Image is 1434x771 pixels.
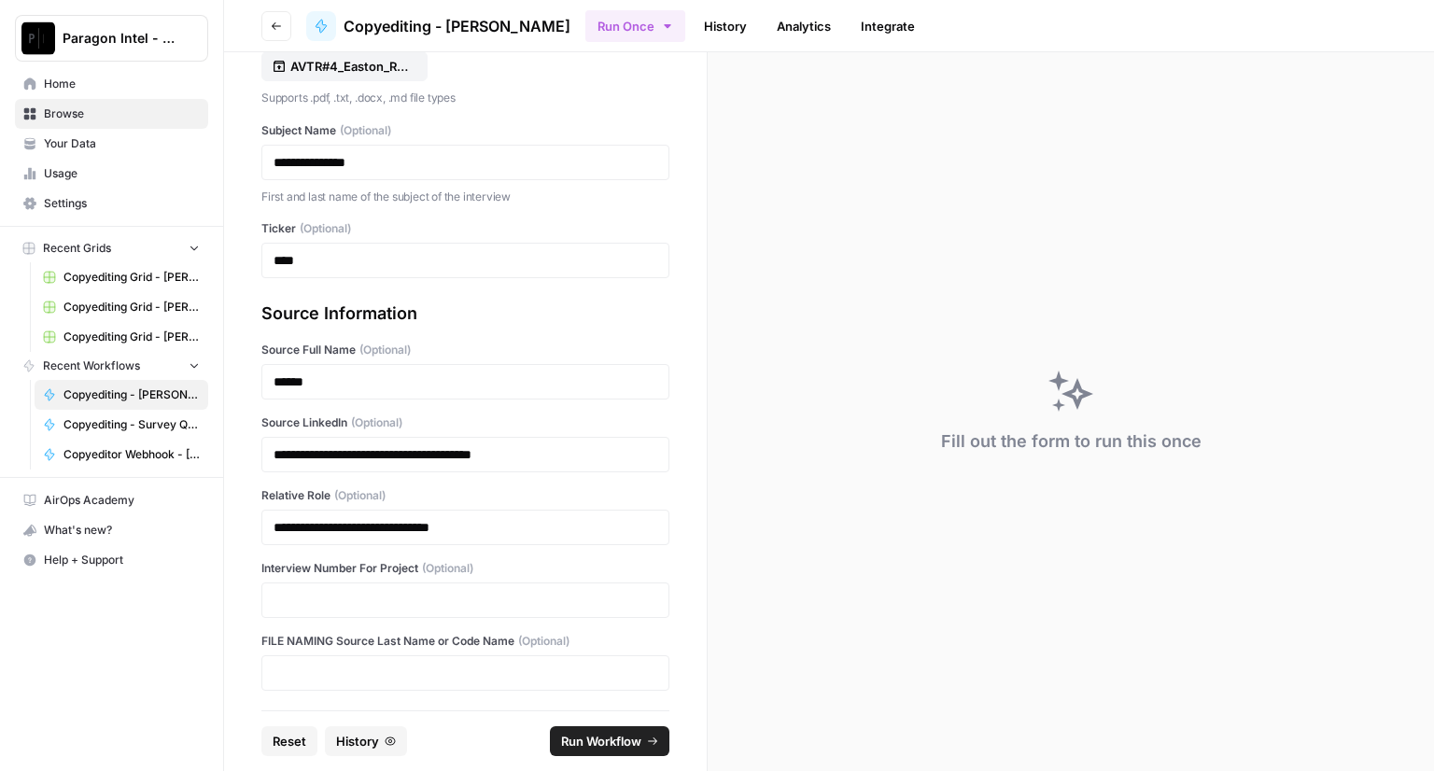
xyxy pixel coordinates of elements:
[300,220,351,237] span: (Optional)
[334,487,386,504] span: (Optional)
[261,342,669,358] label: Source Full Name
[306,11,570,41] a: Copyediting - [PERSON_NAME]
[43,357,140,374] span: Recent Workflows
[15,545,208,575] button: Help + Support
[290,57,410,76] p: AVTR#4_Easton_Raw Transcript.docx
[550,726,669,756] button: Run Workflow
[35,440,208,470] a: Copyeditor Webhook - [PERSON_NAME]
[16,516,207,544] div: What's new?
[44,552,200,568] span: Help + Support
[44,76,200,92] span: Home
[43,240,111,257] span: Recent Grids
[261,122,669,139] label: Subject Name
[15,69,208,99] a: Home
[261,188,669,206] p: First and last name of the subject of the interview
[585,10,685,42] button: Run Once
[422,560,473,577] span: (Optional)
[344,15,570,37] span: Copyediting - [PERSON_NAME]
[273,732,306,750] span: Reset
[63,329,200,345] span: Copyediting Grid - [PERSON_NAME]
[44,195,200,212] span: Settings
[15,15,208,62] button: Workspace: Paragon Intel - Copyediting
[15,189,208,218] a: Settings
[15,485,208,515] a: AirOps Academy
[44,492,200,509] span: AirOps Academy
[850,11,926,41] a: Integrate
[44,165,200,182] span: Usage
[15,159,208,189] a: Usage
[359,342,411,358] span: (Optional)
[561,732,641,750] span: Run Workflow
[261,51,428,81] button: AVTR#4_Easton_Raw Transcript.docx
[941,428,1202,455] div: Fill out the form to run this once
[35,410,208,440] a: Copyediting - Survey Questions - [PERSON_NAME]
[35,380,208,410] a: Copyediting - [PERSON_NAME]
[15,99,208,129] a: Browse
[261,487,669,504] label: Relative Role
[63,29,176,48] span: Paragon Intel - Copyediting
[261,301,669,327] div: Source Information
[15,234,208,262] button: Recent Grids
[261,560,669,577] label: Interview Number For Project
[693,11,758,41] a: History
[44,105,200,122] span: Browse
[63,269,200,286] span: Copyediting Grid - [PERSON_NAME]
[261,414,669,431] label: Source LinkedIn
[21,21,55,55] img: Paragon Intel - Copyediting Logo
[518,633,569,650] span: (Optional)
[261,89,669,107] p: Supports .pdf, .txt, .docx, .md file types
[261,726,317,756] button: Reset
[44,135,200,152] span: Your Data
[261,633,669,650] label: FILE NAMING Source Last Name or Code Name
[15,129,208,159] a: Your Data
[15,352,208,380] button: Recent Workflows
[325,726,407,756] button: History
[35,262,208,292] a: Copyediting Grid - [PERSON_NAME]
[35,322,208,352] a: Copyediting Grid - [PERSON_NAME]
[35,292,208,322] a: Copyediting Grid - [PERSON_NAME]
[63,416,200,433] span: Copyediting - Survey Questions - [PERSON_NAME]
[340,122,391,139] span: (Optional)
[15,515,208,545] button: What's new?
[766,11,842,41] a: Analytics
[63,446,200,463] span: Copyeditor Webhook - [PERSON_NAME]
[351,414,402,431] span: (Optional)
[63,299,200,315] span: Copyediting Grid - [PERSON_NAME]
[63,386,200,403] span: Copyediting - [PERSON_NAME]
[336,732,379,750] span: History
[261,220,669,237] label: Ticker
